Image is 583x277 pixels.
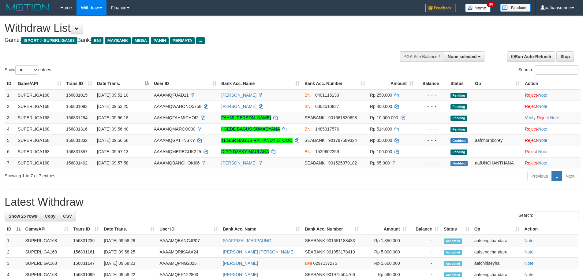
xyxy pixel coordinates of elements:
td: AAAAMQBANGJP07 [157,235,220,246]
td: [DATE] 09:58:23 [101,258,157,269]
th: Date Trans.: activate to sort column ascending [101,223,157,235]
button: None selected [444,51,484,62]
th: ID: activate to sort column descending [5,223,23,235]
span: BNI [305,93,312,98]
th: Game/API: activate to sort column ascending [15,78,64,89]
img: panduan.png [500,4,531,12]
th: Bank Acc. Name: activate to sort column ascending [220,223,302,235]
span: Pending [450,127,467,132]
th: Bank Acc. Number: activate to sort column ascending [302,223,361,235]
a: Note [524,249,533,254]
a: Note [538,161,547,165]
td: SUPERLIGA168 [15,146,64,157]
td: SUPERLIGA168 [15,101,64,112]
td: AAAAMQRIKAAA24 [157,246,220,258]
span: BNI [305,104,312,109]
span: [DATE] 09:56:40 [97,127,128,131]
a: FAHMI [PERSON_NAME] [221,115,271,120]
th: Balance: activate to sort column ascending [409,223,441,235]
h1: Withdraw List [5,22,383,34]
span: Accepted [444,261,462,266]
th: Op: activate to sort column ascending [473,78,522,89]
td: 4 [5,123,15,135]
a: TEGAR BAGUS RAIHANDY UTOMO [221,138,293,143]
span: None selected [448,54,477,59]
a: Note [538,104,547,109]
span: SEABANK [305,161,325,165]
span: Rp 400.000 [370,104,392,109]
span: Copy 0297137275 to clipboard [313,261,337,266]
img: Button%20Memo.svg [465,4,491,12]
span: 156831294 [66,115,88,120]
span: AAAAMQGATTNSKY [154,138,195,143]
span: AAAAMQFUAD11 [154,93,189,98]
th: Action [522,78,581,89]
span: BNI [305,127,312,131]
td: 2 [5,101,15,112]
a: Reject [525,138,537,143]
span: Rp 100.000 [370,149,392,154]
td: · [522,123,581,135]
span: Grabbed [450,138,468,143]
a: DIPO DZAKY MAULANA [221,149,269,154]
input: Search: [535,211,578,220]
a: Note [538,127,547,131]
th: Status [448,78,473,89]
th: Game/API: activate to sort column ascending [23,223,71,235]
a: [PERSON_NAME] [PERSON_NAME] [223,249,294,254]
span: 34 [487,2,495,7]
span: 156831357 [66,149,88,154]
div: - - - [418,103,446,109]
span: Rp 350.000 [370,138,392,143]
a: Verify [525,115,536,120]
th: ID [5,78,15,89]
span: BNI [91,37,103,44]
span: SEABANK [305,138,325,143]
td: AAAAMQPNG2025 [157,258,220,269]
span: [DATE] 09:56:56 [97,138,128,143]
div: Showing 1 to 7 of 7 entries [5,170,238,179]
span: [DATE] 09:56:18 [97,115,128,120]
td: - [409,258,441,269]
th: Trans ID: activate to sort column ascending [64,78,95,89]
span: ISPORT > SUPERLIGA168 [21,37,77,44]
th: Date Trans.: activate to sort column descending [95,78,151,89]
td: - [409,246,441,258]
a: Note [524,272,533,277]
th: Balance [416,78,448,89]
td: SUPERLIGA168 [23,258,71,269]
span: Pending [450,104,467,109]
a: Note [550,115,559,120]
span: Copy 0303510837 to clipboard [315,104,339,109]
td: 1 [5,235,23,246]
a: CSV [59,211,76,221]
th: Amount: activate to sort column ascending [368,78,416,89]
td: · [522,89,581,101]
th: User ID: activate to sort column ascending [157,223,220,235]
td: 3 [5,112,15,123]
td: - [409,235,441,246]
select: Showentries [15,65,38,75]
td: aafsengchandara [472,246,522,258]
a: Previous [527,171,552,181]
span: 156831015 [66,93,88,98]
a: Reject [525,161,537,165]
span: 156831093 [66,104,88,109]
span: Copy 901525379182 to clipboard [328,161,357,165]
span: Rp 65.000 [370,161,390,165]
span: SEABANK [305,249,325,254]
a: Copy [41,211,59,221]
span: SEABANK [305,238,325,243]
td: 156831236 [71,235,101,246]
span: Pending [450,116,467,121]
div: - - - [418,137,446,143]
span: Copy [45,214,55,219]
a: Note [524,238,533,243]
img: Feedback.jpg [425,4,456,12]
span: [DATE] 09:52:10 [97,93,128,98]
th: User ID: activate to sort column ascending [151,78,219,89]
span: AAAAMQMEREGUK225 [154,149,201,154]
td: SUPERLIGA168 [15,157,64,168]
td: aafnhornborey [473,135,522,146]
th: Amount: activate to sort column ascending [361,223,409,235]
